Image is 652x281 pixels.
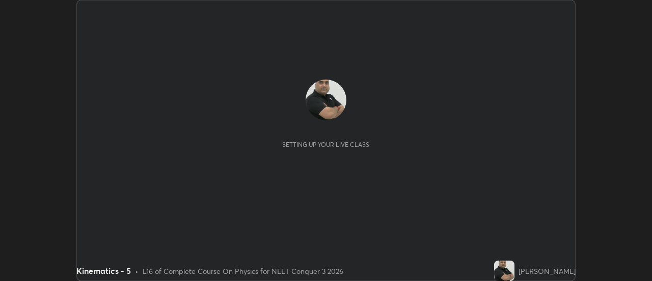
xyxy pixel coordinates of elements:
[494,261,514,281] img: eacf0803778e41e7b506779bab53d040.jpg
[135,266,139,276] div: •
[306,80,346,120] img: eacf0803778e41e7b506779bab53d040.jpg
[282,141,369,148] div: Setting up your live class
[143,266,343,276] div: L16 of Complete Course On Physics for NEET Conquer 3 2026
[519,266,576,276] div: [PERSON_NAME]
[76,265,131,277] div: Kinematics - 5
